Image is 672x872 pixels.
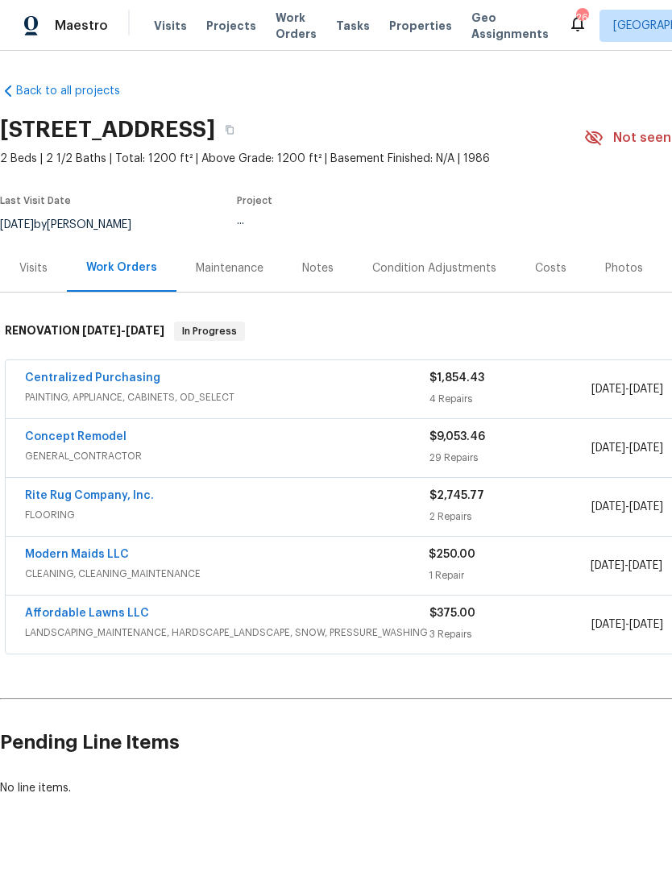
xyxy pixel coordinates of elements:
[5,322,164,341] h6: RENOVATION
[25,608,149,619] a: Affordable Lawns LLC
[276,10,317,42] span: Work Orders
[429,608,475,619] span: $375.00
[126,325,164,336] span: [DATE]
[591,499,663,515] span: -
[429,391,591,407] div: 4 Repairs
[82,325,164,336] span: -
[429,372,484,384] span: $1,854.43
[237,196,272,206] span: Project
[471,10,549,42] span: Geo Assignments
[82,325,121,336] span: [DATE]
[25,448,429,464] span: GENERAL_CONTRACTOR
[86,260,157,276] div: Work Orders
[591,560,624,571] span: [DATE]
[25,507,429,523] span: FLOORING
[429,509,591,525] div: 2 Repairs
[591,384,625,395] span: [DATE]
[237,215,546,226] div: ...
[535,260,566,276] div: Costs
[196,260,263,276] div: Maintenance
[429,431,485,442] span: $9,053.46
[302,260,334,276] div: Notes
[25,372,160,384] a: Centralized Purchasing
[25,431,127,442] a: Concept Remodel
[429,567,590,583] div: 1 Repair
[19,260,48,276] div: Visits
[55,18,108,34] span: Maestro
[629,501,663,513] span: [DATE]
[591,619,625,630] span: [DATE]
[629,442,663,454] span: [DATE]
[206,18,256,34] span: Projects
[154,18,187,34] span: Visits
[25,625,429,641] span: LANDSCAPING_MAINTENANCE, HARDSCAPE_LANDSCAPE, SNOW, PRESSURE_WASHING
[629,619,663,630] span: [DATE]
[429,450,591,466] div: 29 Repairs
[591,501,625,513] span: [DATE]
[591,617,663,633] span: -
[628,560,662,571] span: [DATE]
[25,566,429,582] span: CLEANING, CLEANING_MAINTENANCE
[429,626,591,642] div: 3 Repairs
[215,115,244,144] button: Copy Address
[25,549,129,560] a: Modern Maids LLC
[629,384,663,395] span: [DATE]
[336,20,370,31] span: Tasks
[576,10,587,26] div: 26
[25,389,429,405] span: PAINTING, APPLIANCE, CABINETS, OD_SELECT
[429,549,475,560] span: $250.00
[429,490,484,501] span: $2,745.77
[591,442,625,454] span: [DATE]
[389,18,452,34] span: Properties
[591,440,663,456] span: -
[25,490,154,501] a: Rite Rug Company, Inc.
[372,260,496,276] div: Condition Adjustments
[591,381,663,397] span: -
[176,323,243,339] span: In Progress
[605,260,643,276] div: Photos
[591,558,662,574] span: -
